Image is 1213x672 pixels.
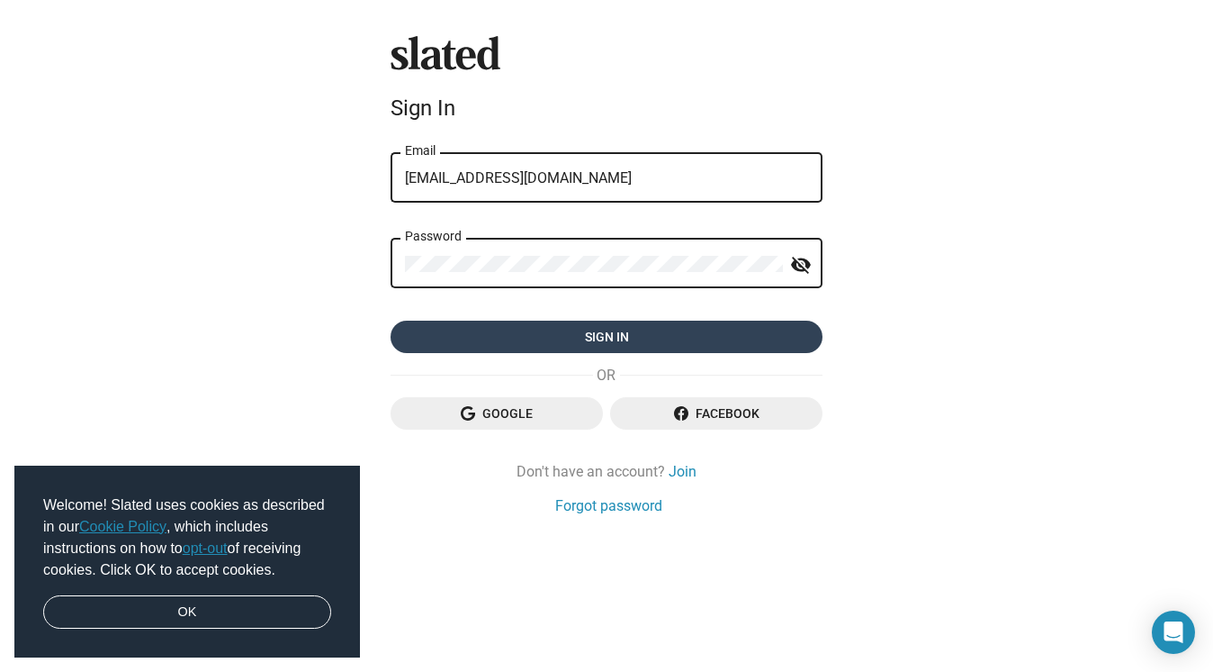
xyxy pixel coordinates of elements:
a: opt-out [183,540,228,556]
span: Facebook [624,397,808,430]
div: Open Intercom Messenger [1152,611,1195,654]
button: Google [391,397,603,430]
button: Sign in [391,321,822,353]
div: cookieconsent [14,466,360,658]
button: Facebook [610,397,822,430]
button: Show password [783,247,819,283]
a: Join [669,462,696,481]
span: Google [405,397,589,430]
span: Sign in [405,321,808,353]
a: dismiss cookie message [43,595,331,630]
div: Don't have an account? [391,462,822,481]
div: Sign In [391,95,822,121]
span: Welcome! Slated uses cookies as described in our , which includes instructions on how to of recei... [43,495,331,581]
a: Cookie Policy [79,519,166,534]
sl-branding: Sign In [391,36,822,128]
a: Forgot password [555,496,662,515]
mat-icon: visibility_off [790,251,812,279]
